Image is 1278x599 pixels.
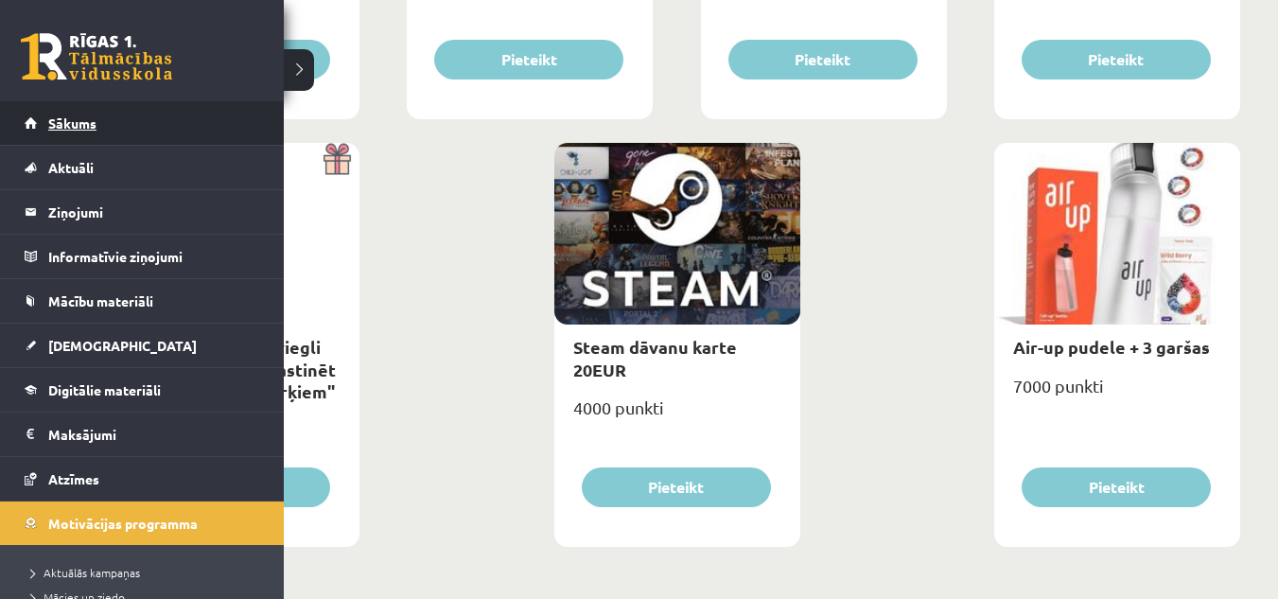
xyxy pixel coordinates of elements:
[25,146,260,189] a: Aktuāli
[25,190,260,234] a: Ziņojumi
[48,159,94,176] span: Aktuāli
[48,190,260,234] legend: Ziņojumi
[25,235,260,278] a: Informatīvie ziņojumi
[24,565,140,580] span: Aktuālās kampaņas
[48,470,99,487] span: Atzīmes
[1013,336,1210,358] a: Air-up pudele + 3 garšas
[25,324,260,367] a: [DEMOGRAPHIC_DATA]
[25,502,260,545] a: Motivācijas programma
[25,279,260,323] a: Mācību materiāli
[994,370,1240,417] div: 7000 punkti
[25,457,260,501] a: Atzīmes
[434,40,623,79] button: Pieteikt
[48,413,260,456] legend: Maksājumi
[25,368,260,412] a: Digitālie materiāli
[48,515,198,532] span: Motivācijas programma
[573,336,737,379] a: Steam dāvanu karte 20EUR
[48,235,260,278] legend: Informatīvie ziņojumi
[48,115,96,132] span: Sākums
[48,381,161,398] span: Digitālie materiāli
[24,564,265,581] a: Aktuālās kampaņas
[48,292,153,309] span: Mācību materiāli
[728,40,918,79] button: Pieteikt
[48,337,197,354] span: [DEMOGRAPHIC_DATA]
[21,33,172,80] a: Rīgas 1. Tālmācības vidusskola
[582,467,771,507] button: Pieteikt
[1022,40,1211,79] button: Pieteikt
[317,143,359,175] img: Dāvana ar pārsteigumu
[25,101,260,145] a: Sākums
[1022,467,1211,507] button: Pieteikt
[25,413,260,456] a: Maksājumi
[554,392,800,439] div: 4000 punkti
